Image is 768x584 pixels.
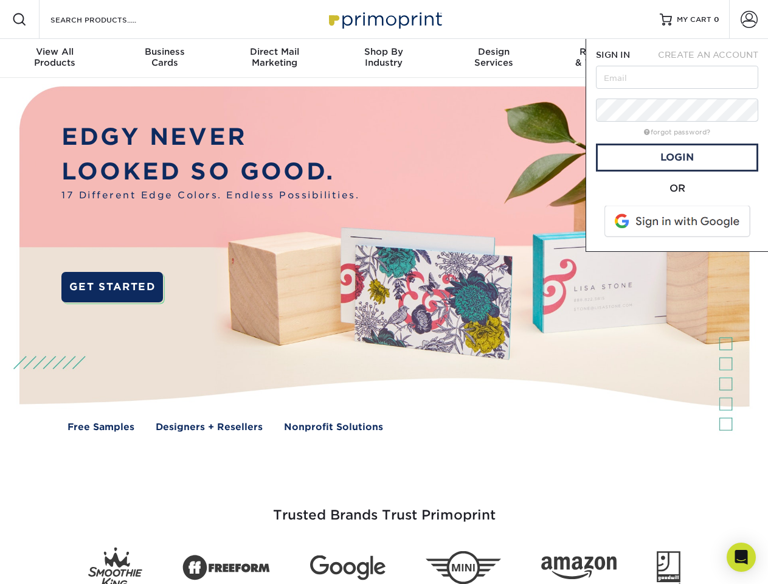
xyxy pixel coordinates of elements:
div: Marketing [220,46,329,68]
p: LOOKED SO GOOD. [61,155,359,189]
a: GET STARTED [61,272,163,302]
a: Shop ByIndustry [329,39,438,78]
a: forgot password? [644,128,710,136]
span: MY CART [677,15,711,25]
div: Open Intercom Messenger [727,543,756,572]
p: EDGY NEVER [61,120,359,155]
img: Primoprint [323,6,445,32]
div: Industry [329,46,438,68]
span: Business [109,46,219,57]
span: CREATE AN ACCOUNT [658,50,758,60]
span: Direct Mail [220,46,329,57]
img: Goodwill [657,551,680,584]
a: Resources& Templates [548,39,658,78]
a: Free Samples [67,420,134,434]
img: Google [310,555,386,580]
a: BusinessCards [109,39,219,78]
span: 17 Different Edge Colors. Endless Possibilities. [61,189,359,203]
div: & Templates [548,46,658,68]
a: Direct MailMarketing [220,39,329,78]
div: Services [439,46,548,68]
h3: Trusted Brands Trust Primoprint [29,478,740,538]
a: Designers + Resellers [156,420,263,434]
a: DesignServices [439,39,548,78]
a: Login [596,144,758,172]
span: Shop By [329,46,438,57]
a: Nonprofit Solutions [284,420,383,434]
span: Resources [548,46,658,57]
span: 0 [714,15,719,24]
img: Amazon [541,557,617,580]
div: Cards [109,46,219,68]
span: Design [439,46,548,57]
span: SIGN IN [596,50,630,60]
div: OR [596,181,758,196]
input: SEARCH PRODUCTS..... [49,12,168,27]
input: Email [596,66,758,89]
